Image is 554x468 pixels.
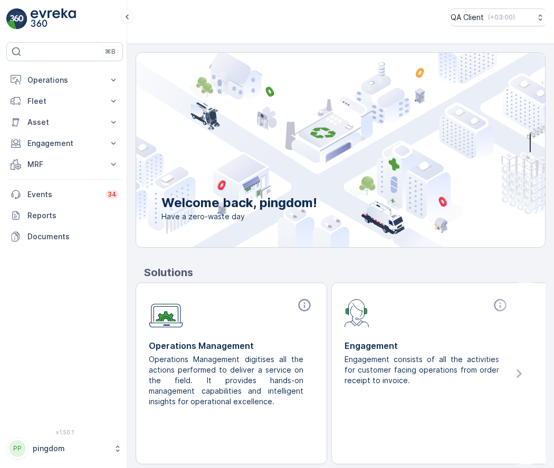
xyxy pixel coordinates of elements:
button: Operations [6,70,123,91]
p: Operations Management digitises all the actions performed to deliver a service on the field. It p... [149,354,305,407]
button: Engagement [6,133,123,154]
p: 34 [108,190,117,199]
p: Engagement [345,339,510,352]
a: Documents [6,226,123,247]
div: PP [9,440,26,457]
a: Reports [6,205,123,226]
p: ( +03:00 ) [488,13,515,22]
button: Fleet [6,91,123,112]
span: v 1.50.1 [6,429,123,435]
p: Operations Management [149,339,314,352]
a: Events34 [6,184,123,205]
img: module-icon [345,298,369,327]
img: city illustration [89,53,545,247]
p: Engagement consists of all the activities for customer facing operations from order receipt to in... [345,354,501,386]
p: Fleet [27,96,102,106]
img: module-icon [149,298,183,328]
img: logo [6,8,27,30]
button: PPpingdom [6,437,123,460]
p: Documents [27,231,119,242]
p: MRF [27,159,102,170]
p: Welcome back, pingdom! [161,194,317,211]
p: Engagement [27,138,102,149]
img: logo_light-DOdMpM7g.png [31,8,76,30]
p: ⌘B [105,47,116,56]
button: Asset [6,112,123,133]
p: Solutions [144,265,546,280]
p: QA Client [451,12,484,23]
p: pingdom [33,443,108,454]
p: Reports [27,210,119,221]
span: Have a zero-waste day [161,211,317,222]
p: Operations [27,75,102,85]
p: Events [27,189,99,200]
button: MRF [6,154,123,175]
button: QA Client(+03:00) [451,8,546,26]
p: Asset [27,117,102,128]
